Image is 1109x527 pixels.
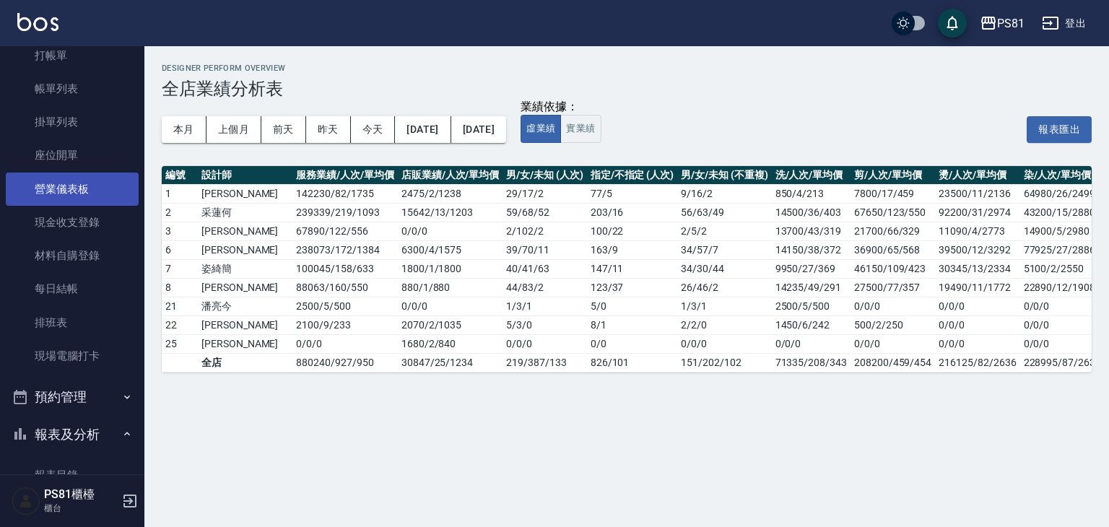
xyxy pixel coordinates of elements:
[398,259,503,278] td: 1800 / 1 / 1800
[587,297,677,315] td: 5 / 0
[772,184,851,203] td: 850/4/213
[851,184,935,203] td: 7800/17/459
[935,297,1019,315] td: 0/0/0
[587,353,677,372] td: 826 / 101
[398,184,503,203] td: 2475 / 2 / 1238
[935,334,1019,353] td: 0/0/0
[772,353,851,372] td: 71335/208/343
[398,334,503,353] td: 1680 / 2 / 840
[162,240,198,259] td: 6
[6,458,139,492] a: 報表目錄
[395,116,451,143] button: [DATE]
[162,259,198,278] td: 7
[198,240,292,259] td: [PERSON_NAME]
[162,203,198,222] td: 2
[677,184,771,203] td: 9 / 16 / 2
[292,222,397,240] td: 67890 / 122 / 556
[1020,297,1105,315] td: 0/0/0
[6,105,139,139] a: 掛單列表
[44,502,118,515] p: 櫃台
[1020,222,1105,240] td: 14900/5/2980
[292,166,397,185] th: 服務業績/人次/單均價
[503,334,586,353] td: 0 / 0 / 0
[162,278,198,297] td: 8
[206,116,261,143] button: 上個月
[398,278,503,297] td: 880 / 1 / 880
[162,184,198,203] td: 1
[587,184,677,203] td: 77 / 5
[162,79,1092,99] h3: 全店業績分析表
[677,203,771,222] td: 56 / 63 / 49
[398,297,503,315] td: 0 / 0 / 0
[6,173,139,206] a: 營業儀表板
[772,259,851,278] td: 9950/27/369
[1020,166,1105,185] th: 染/人次/單均價
[1036,10,1092,37] button: 登出
[6,139,139,172] a: 座位開單
[503,203,586,222] td: 59 / 68 / 52
[292,297,397,315] td: 2500 / 5 / 500
[398,166,503,185] th: 店販業績/人次/單均價
[292,353,397,372] td: 880240 / 927 / 950
[587,315,677,334] td: 8 / 1
[935,240,1019,259] td: 39500/12/3292
[677,297,771,315] td: 1 / 3 / 1
[935,184,1019,203] td: 23500/11/2136
[503,240,586,259] td: 39 / 70 / 11
[44,487,118,502] h5: PS81櫃檯
[6,416,139,453] button: 報表及分析
[162,222,198,240] td: 3
[935,278,1019,297] td: 19490/11/1772
[198,184,292,203] td: [PERSON_NAME]
[1027,121,1092,135] a: 報表匯出
[521,115,561,143] button: 虛業績
[677,240,771,259] td: 34 / 57 / 7
[503,259,586,278] td: 40 / 41 / 63
[292,315,397,334] td: 2100 / 9 / 233
[6,306,139,339] a: 排班表
[677,259,771,278] td: 34 / 30 / 44
[198,166,292,185] th: 設計師
[162,64,1092,73] h2: Designer Perform Overview
[6,39,139,72] a: 打帳單
[772,222,851,240] td: 13700/43/319
[772,203,851,222] td: 14500/36/403
[198,259,292,278] td: 姿綺簡
[677,315,771,334] td: 2 / 2 / 0
[935,353,1019,372] td: 216125/82/2636
[677,166,771,185] th: 男/女/未知 (不重複)
[503,222,586,240] td: 2 / 102 / 2
[503,353,586,372] td: 219 / 387 / 133
[292,203,397,222] td: 239339 / 219 / 1093
[292,259,397,278] td: 100045 / 158 / 633
[851,259,935,278] td: 46150/109/423
[851,334,935,353] td: 0/0/0
[935,222,1019,240] td: 11090/4/2773
[162,334,198,353] td: 25
[772,334,851,353] td: 0/0/0
[198,222,292,240] td: [PERSON_NAME]
[198,315,292,334] td: [PERSON_NAME]
[503,315,586,334] td: 5 / 3 / 0
[677,334,771,353] td: 0 / 0 / 0
[587,259,677,278] td: 147 / 11
[772,315,851,334] td: 1450/6/242
[162,166,198,185] th: 編號
[162,315,198,334] td: 22
[6,339,139,373] a: 現場電腦打卡
[503,278,586,297] td: 44 / 83 / 2
[398,222,503,240] td: 0 / 0 / 0
[587,278,677,297] td: 123 / 37
[198,278,292,297] td: [PERSON_NAME]
[6,272,139,305] a: 每日結帳
[1020,334,1105,353] td: 0/0/0
[587,166,677,185] th: 指定/不指定 (人次)
[351,116,396,143] button: 今天
[1027,116,1092,143] button: 報表匯出
[677,222,771,240] td: 2 / 5 / 2
[851,203,935,222] td: 67650/123/550
[521,100,601,115] div: 業績依據：
[6,206,139,239] a: 現金收支登錄
[503,166,586,185] th: 男/女/未知 (人次)
[772,297,851,315] td: 2500/5/500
